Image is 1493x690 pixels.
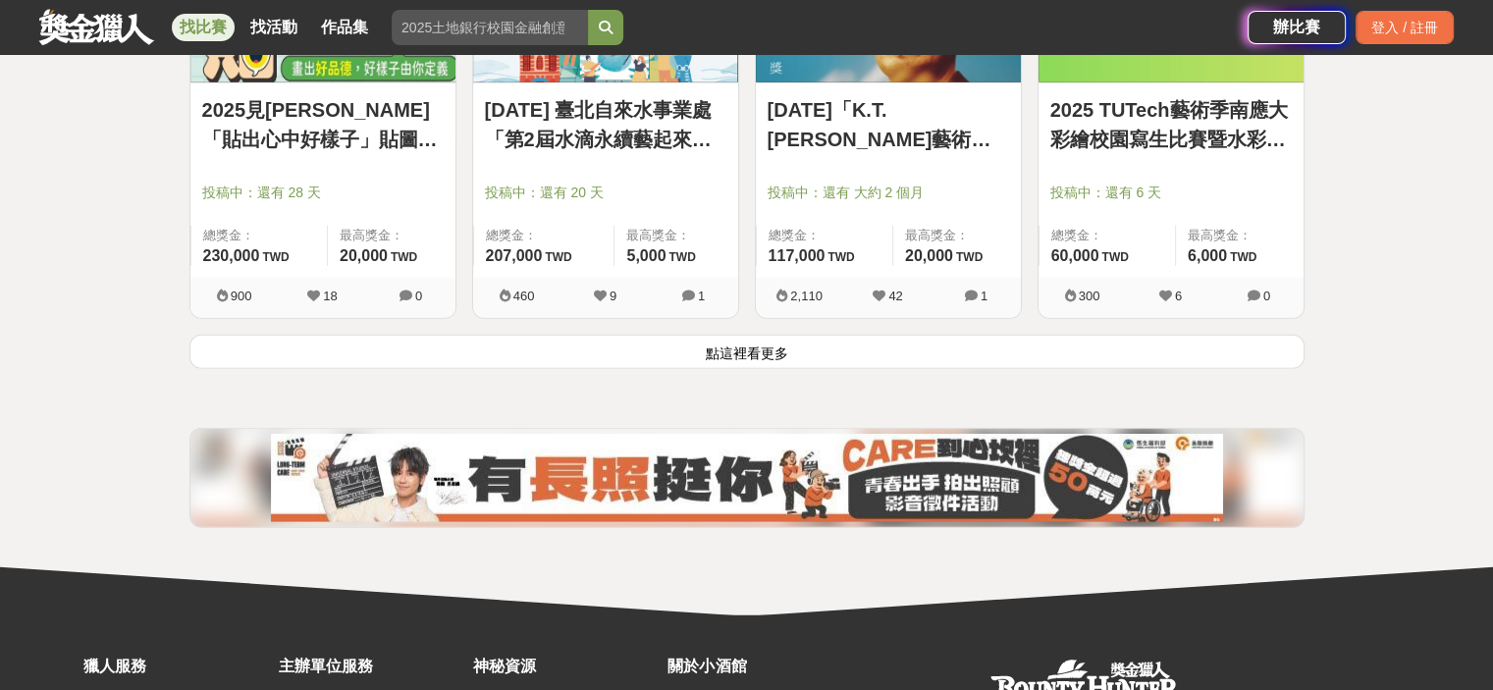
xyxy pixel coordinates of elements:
span: TWD [956,250,983,264]
span: TWD [262,250,289,264]
a: 找比賽 [172,14,235,41]
span: 117,000 [769,247,826,264]
span: TWD [668,250,695,264]
span: TWD [1101,250,1128,264]
a: 2025 TUTech藝術季南應大彩繪校園寫生比賽暨水彩巨匠青年工作營 [1050,95,1292,154]
input: 2025土地銀行校園金融創意挑戰賽：從你出發 開啟智慧金融新頁 [392,10,588,45]
span: 最高獎金： [1188,226,1292,245]
span: 300 [1079,289,1100,303]
a: 找活動 [242,14,305,41]
span: 最高獎金： [340,226,444,245]
div: 獵人服務 [83,655,268,678]
a: [DATE] 臺北自來水事業處 「第2屆水滴永續藝起來」繪畫比賽 [485,95,726,154]
span: 總獎金： [1051,226,1163,245]
span: 20,000 [905,247,953,264]
span: 900 [231,289,252,303]
span: 最高獎金： [905,226,1009,245]
span: 42 [888,289,902,303]
span: 1 [981,289,987,303]
span: 投稿中：還有 大約 2 個月 [768,183,1009,203]
span: 18 [323,289,337,303]
span: 9 [610,289,616,303]
div: 登入 / 註冊 [1356,11,1454,44]
div: 關於小酒館 [667,655,852,678]
span: 投稿中：還有 28 天 [202,183,444,203]
span: 投稿中：還有 20 天 [485,183,726,203]
span: 投稿中：還有 6 天 [1050,183,1292,203]
span: 總獎金： [486,226,603,245]
a: 辦比賽 [1248,11,1346,44]
a: [DATE]「K.T.[PERSON_NAME]藝術奬」 [768,95,1009,154]
span: 20,000 [340,247,388,264]
span: 0 [415,289,422,303]
span: 60,000 [1051,247,1099,264]
span: 總獎金： [203,226,315,245]
span: 1 [698,289,705,303]
div: 主辦單位服務 [278,655,462,678]
span: 6 [1175,289,1182,303]
a: 作品集 [313,14,376,41]
span: 總獎金： [769,226,880,245]
span: 0 [1263,289,1270,303]
span: 207,000 [486,247,543,264]
span: TWD [545,250,571,264]
span: 6,000 [1188,247,1227,264]
span: 最高獎金： [626,226,725,245]
button: 點這裡看更多 [189,335,1305,369]
span: TWD [391,250,417,264]
a: 2025見[PERSON_NAME]「貼出心中好樣子」貼圖徵選 [202,95,444,154]
span: 230,000 [203,247,260,264]
span: 460 [513,289,535,303]
img: 0454c82e-88f2-4dcc-9ff1-cb041c249df3.jpg [271,434,1223,522]
span: 2,110 [790,289,823,303]
div: 神秘資源 [473,655,658,678]
span: TWD [1230,250,1256,264]
span: 5,000 [626,247,666,264]
span: TWD [827,250,854,264]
